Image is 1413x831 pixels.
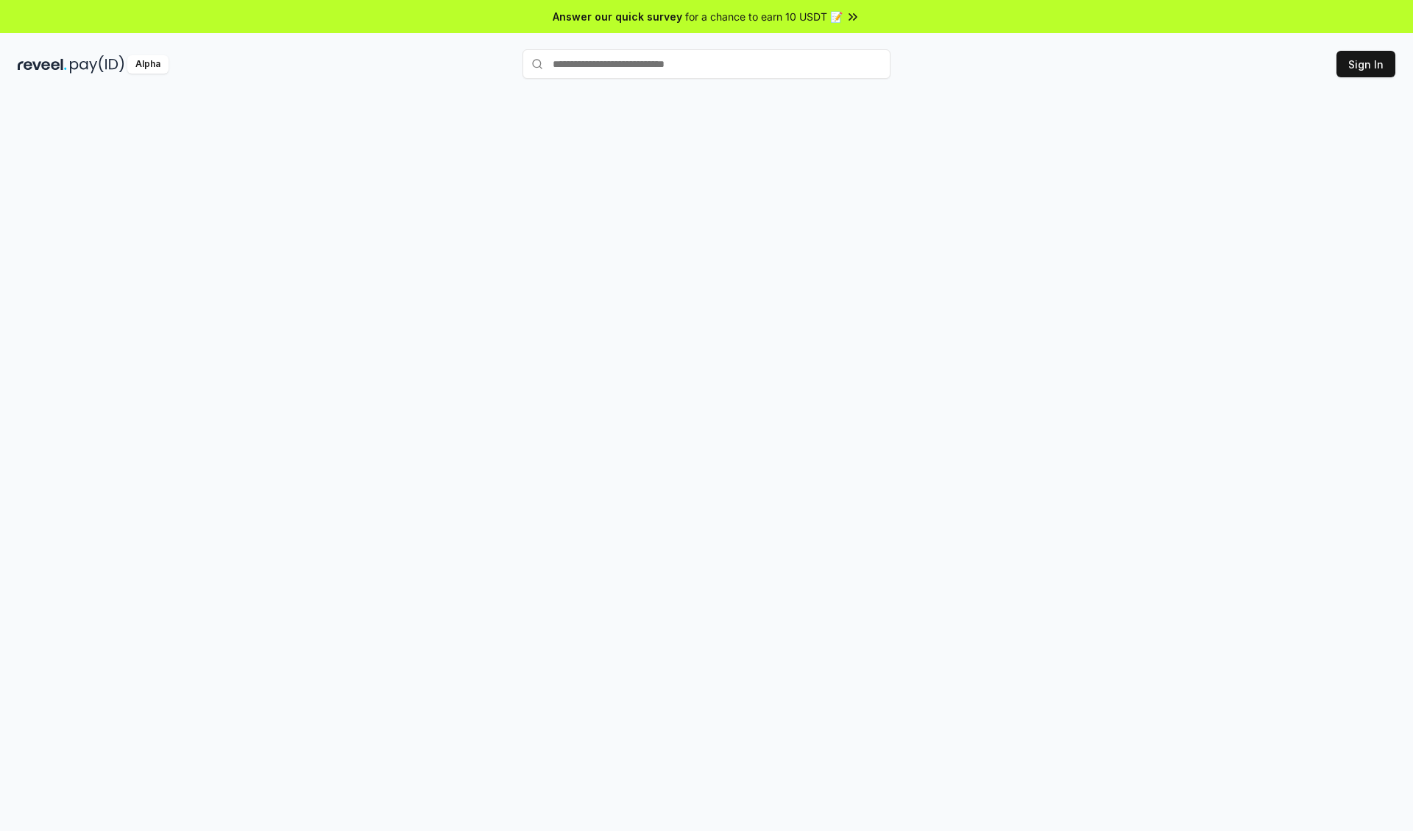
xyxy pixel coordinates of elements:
button: Sign In [1336,51,1395,77]
img: reveel_dark [18,55,67,74]
div: Alpha [127,55,169,74]
img: pay_id [70,55,124,74]
span: for a chance to earn 10 USDT 📝 [685,9,843,24]
span: Answer our quick survey [553,9,682,24]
